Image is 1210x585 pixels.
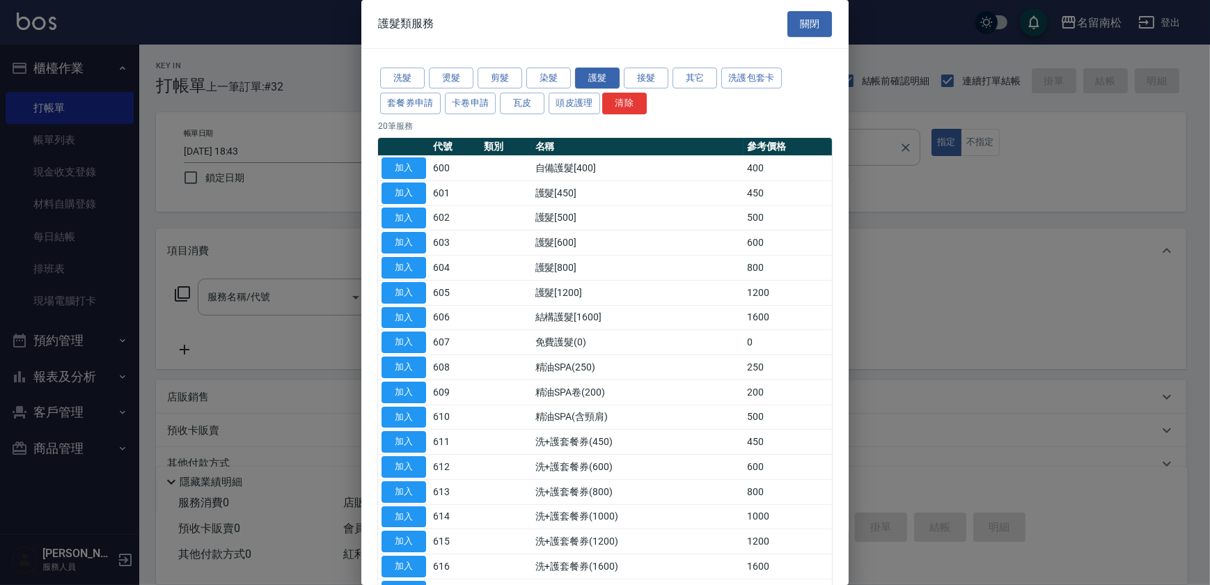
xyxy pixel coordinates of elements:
[532,380,744,405] td: 精油SPA卷(200)
[744,430,832,455] td: 450
[532,231,744,256] td: 護髮[600]
[744,138,832,156] th: 參考價格
[532,156,744,181] td: 自備護髮[400]
[744,156,832,181] td: 400
[532,430,744,455] td: 洗+護套餐券(450)
[378,120,832,132] p: 20 筆服務
[382,208,426,229] button: 加入
[532,554,744,579] td: 洗+護套餐券(1600)
[382,357,426,378] button: 加入
[624,68,668,89] button: 接髮
[532,138,744,156] th: 名稱
[532,205,744,231] td: 護髮[500]
[549,93,600,114] button: 頭皮護理
[532,305,744,330] td: 結構護髮[1600]
[532,280,744,305] td: 護髮[1200]
[382,157,426,179] button: 加入
[532,405,744,430] td: 精油SPA(含頸肩)
[721,68,782,89] button: 洗護包套卡
[744,330,832,355] td: 0
[787,11,832,37] button: 關閉
[382,331,426,353] button: 加入
[430,231,480,256] td: 603
[744,180,832,205] td: 450
[430,554,480,579] td: 616
[532,180,744,205] td: 護髮[450]
[378,17,434,31] span: 護髮類服務
[382,431,426,453] button: 加入
[430,479,480,504] td: 613
[382,282,426,304] button: 加入
[744,455,832,480] td: 600
[430,504,480,529] td: 614
[382,531,426,552] button: 加入
[744,405,832,430] td: 500
[500,93,544,114] button: 瓦皮
[744,256,832,281] td: 800
[744,504,832,529] td: 1000
[430,156,480,181] td: 600
[532,256,744,281] td: 護髮[800]
[532,455,744,480] td: 洗+護套餐券(600)
[380,68,425,89] button: 洗髮
[430,280,480,305] td: 605
[744,231,832,256] td: 600
[430,138,480,156] th: 代號
[380,93,441,114] button: 套餐券申請
[744,305,832,330] td: 1600
[532,479,744,504] td: 洗+護套餐券(800)
[445,93,496,114] button: 卡卷申請
[382,182,426,204] button: 加入
[382,556,426,577] button: 加入
[430,305,480,330] td: 606
[430,180,480,205] td: 601
[744,205,832,231] td: 500
[532,529,744,554] td: 洗+護套餐券(1200)
[382,456,426,478] button: 加入
[430,205,480,231] td: 602
[744,479,832,504] td: 800
[602,93,647,114] button: 清除
[532,504,744,529] td: 洗+護套餐券(1000)
[382,382,426,403] button: 加入
[430,380,480,405] td: 609
[532,355,744,380] td: 精油SPA(250)
[478,68,522,89] button: 剪髮
[430,256,480,281] td: 604
[430,430,480,455] td: 611
[430,405,480,430] td: 610
[430,455,480,480] td: 612
[532,330,744,355] td: 免費護髮(0)
[526,68,571,89] button: 染髮
[430,355,480,380] td: 608
[744,280,832,305] td: 1200
[673,68,717,89] button: 其它
[382,506,426,528] button: 加入
[430,529,480,554] td: 615
[429,68,473,89] button: 燙髮
[575,68,620,89] button: 護髮
[382,407,426,428] button: 加入
[744,554,832,579] td: 1600
[382,307,426,329] button: 加入
[744,355,832,380] td: 250
[744,529,832,554] td: 1200
[382,232,426,253] button: 加入
[744,380,832,405] td: 200
[382,257,426,279] button: 加入
[480,138,531,156] th: 類別
[430,330,480,355] td: 607
[382,481,426,503] button: 加入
